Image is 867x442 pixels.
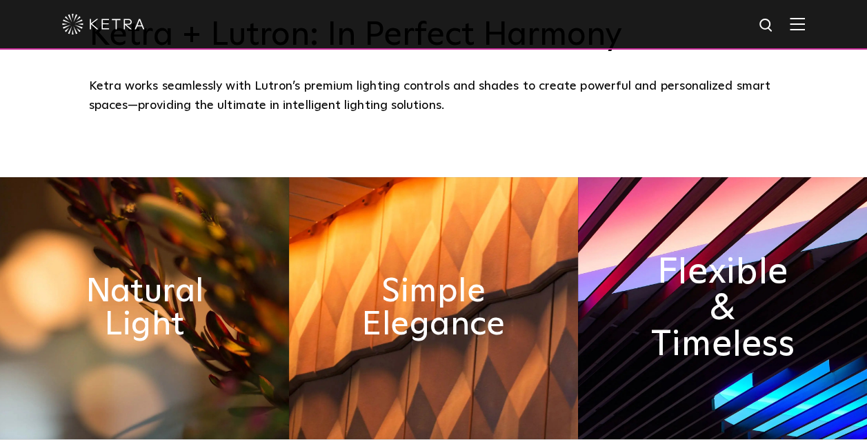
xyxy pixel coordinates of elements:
[578,177,867,439] img: flexible_timeless_ketra
[644,254,801,363] h2: Flexible & Timeless
[790,17,805,30] img: Hamburger%20Nav.svg
[89,77,779,116] div: Ketra works seamlessly with Lutron’s premium lighting controls and shades to create powerful and ...
[361,275,506,341] h2: Simple Elegance
[758,17,775,34] img: search icon
[72,275,217,341] h2: Natural Light
[62,14,145,34] img: ketra-logo-2019-white
[289,177,578,439] img: simple_elegance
